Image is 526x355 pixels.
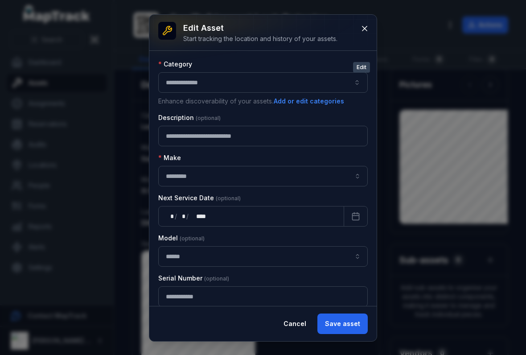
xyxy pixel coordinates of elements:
input: asset-edit:cf[9e2fc107-2520-4a87-af5f-f70990c66785]-label [158,166,368,186]
p: Enhance discoverability of your assets. [158,96,368,106]
label: Model [158,234,205,243]
div: / [175,212,178,221]
input: asset-edit:cf[15485646-641d-4018-a890-10f5a66d77ec]-label [158,246,368,267]
div: month, [178,212,187,221]
button: Calendar [344,206,368,227]
label: Next Service Date [158,194,241,202]
label: Make [158,153,181,162]
div: day, [166,212,175,221]
div: / [186,212,189,221]
span: Edit [353,62,370,73]
button: Add or edit categories [273,96,345,106]
label: Category [158,60,192,69]
button: Save asset [317,314,368,334]
button: Cancel [276,314,314,334]
label: Serial Number [158,274,229,283]
label: Description [158,113,221,122]
div: Start tracking the location and history of your assets. [183,34,337,43]
div: year, [189,212,206,221]
h3: Edit asset [183,22,337,34]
